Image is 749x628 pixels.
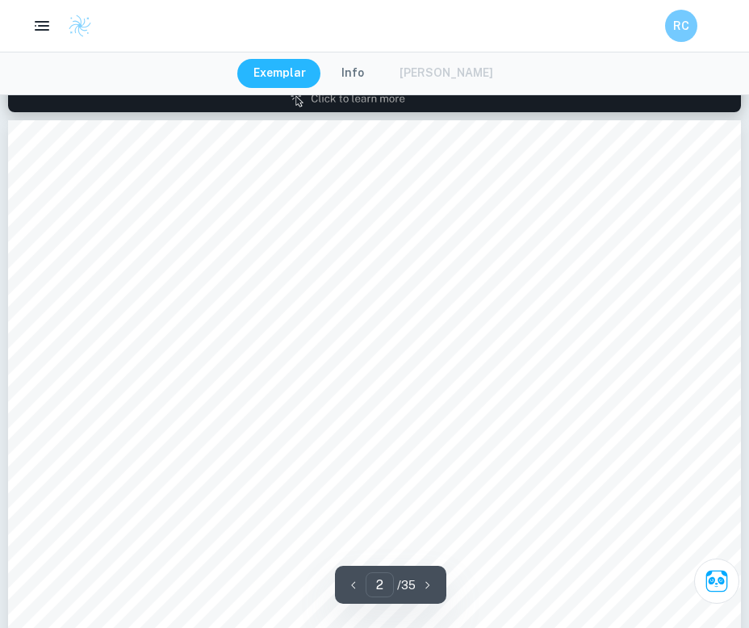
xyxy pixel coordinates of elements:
[397,576,416,594] p: / 35
[237,59,322,88] button: Exemplar
[325,59,380,88] button: Info
[68,14,92,38] img: Clastify logo
[694,559,739,604] button: Ask Clai
[665,10,697,42] button: RC
[58,14,92,38] a: Clastify logo
[672,17,691,35] h6: RC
